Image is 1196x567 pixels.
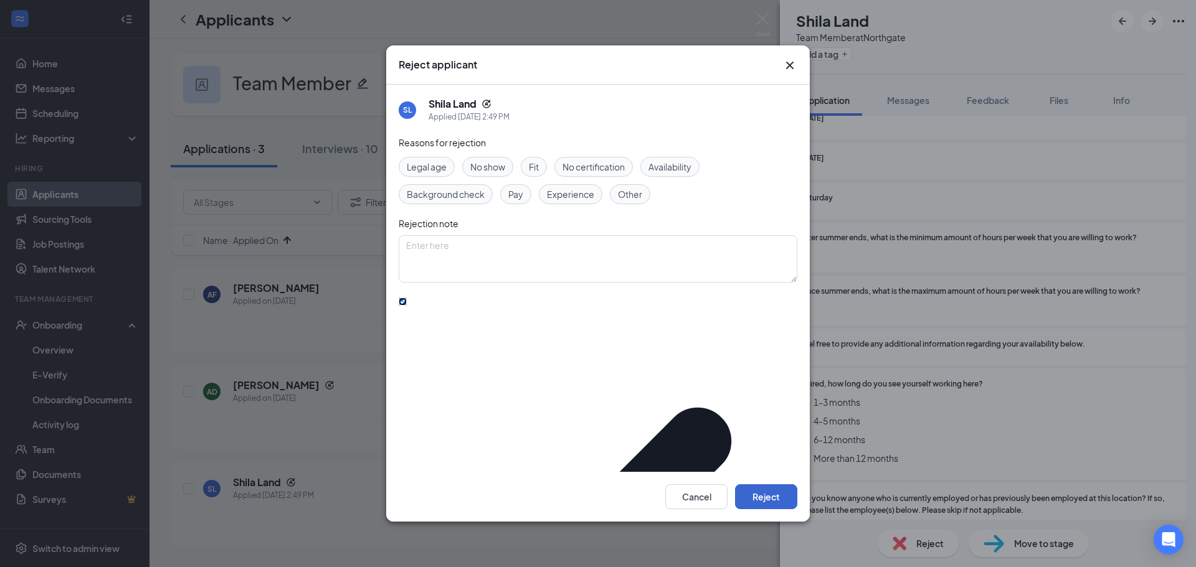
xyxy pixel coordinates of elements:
[782,58,797,73] svg: Cross
[618,187,642,201] span: Other
[429,111,510,123] div: Applied [DATE] 2:49 PM
[665,484,728,509] button: Cancel
[470,160,505,174] span: No show
[782,58,797,73] button: Close
[735,484,797,509] button: Reject
[562,160,625,174] span: No certification
[403,105,412,115] div: SL
[399,137,486,148] span: Reasons for rejection
[399,218,458,229] span: Rejection note
[407,187,485,201] span: Background check
[648,160,691,174] span: Availability
[399,58,477,72] h3: Reject applicant
[429,97,477,111] h5: Shila Land
[529,160,539,174] span: Fit
[508,187,523,201] span: Pay
[547,187,594,201] span: Experience
[407,160,447,174] span: Legal age
[1154,525,1184,555] div: Open Intercom Messenger
[482,99,491,109] svg: Reapply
